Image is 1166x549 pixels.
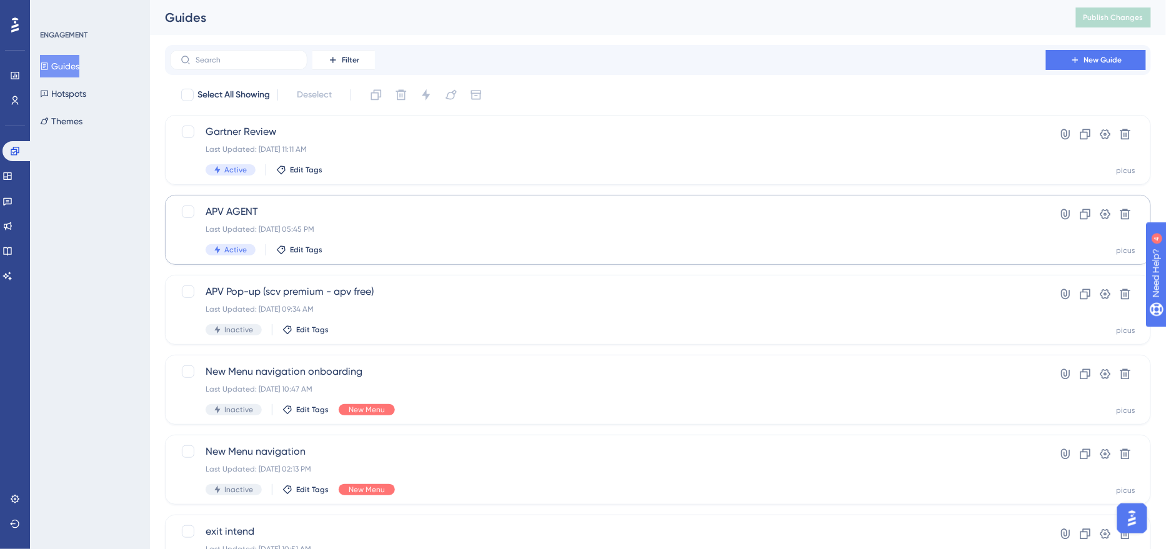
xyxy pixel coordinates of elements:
[197,87,270,102] span: Select All Showing
[224,485,253,495] span: Inactive
[206,304,1010,314] div: Last Updated: [DATE] 09:34 AM
[297,87,332,102] span: Deselect
[296,325,329,335] span: Edit Tags
[206,364,1010,379] span: New Menu navigation onboarding
[224,325,253,335] span: Inactive
[276,165,322,175] button: Edit Tags
[224,245,247,255] span: Active
[1076,7,1151,27] button: Publish Changes
[29,3,78,18] span: Need Help?
[1114,500,1151,537] iframe: UserGuiding AI Assistant Launcher
[40,110,82,132] button: Themes
[312,50,375,70] button: Filter
[224,165,247,175] span: Active
[206,384,1010,394] div: Last Updated: [DATE] 10:47 AM
[1084,55,1122,65] span: New Guide
[206,144,1010,154] div: Last Updated: [DATE] 11:11 AM
[206,124,1010,139] span: Gartner Review
[87,6,91,16] div: 4
[1084,12,1144,22] span: Publish Changes
[286,84,343,106] button: Deselect
[206,224,1010,234] div: Last Updated: [DATE] 05:45 PM
[290,245,322,255] span: Edit Tags
[276,245,322,255] button: Edit Tags
[40,55,79,77] button: Guides
[1046,50,1146,70] button: New Guide
[282,325,329,335] button: Edit Tags
[206,284,1010,299] span: APV Pop-up (scv premium - apv free)
[1117,245,1135,255] div: picus
[1117,166,1135,176] div: picus
[165,9,1045,26] div: Guides
[290,165,322,175] span: Edit Tags
[1117,485,1135,495] div: picus
[206,524,1010,539] span: exit intend
[196,56,297,64] input: Search
[282,485,329,495] button: Edit Tags
[282,405,329,415] button: Edit Tags
[206,204,1010,219] span: APV AGENT
[296,485,329,495] span: Edit Tags
[206,444,1010,459] span: New Menu navigation
[349,405,385,415] span: New Menu
[296,405,329,415] span: Edit Tags
[40,30,87,40] div: ENGAGEMENT
[342,55,359,65] span: Filter
[206,464,1010,474] div: Last Updated: [DATE] 02:13 PM
[40,82,86,105] button: Hotspots
[1117,325,1135,335] div: picus
[1117,405,1135,415] div: picus
[224,405,253,415] span: Inactive
[349,485,385,495] span: New Menu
